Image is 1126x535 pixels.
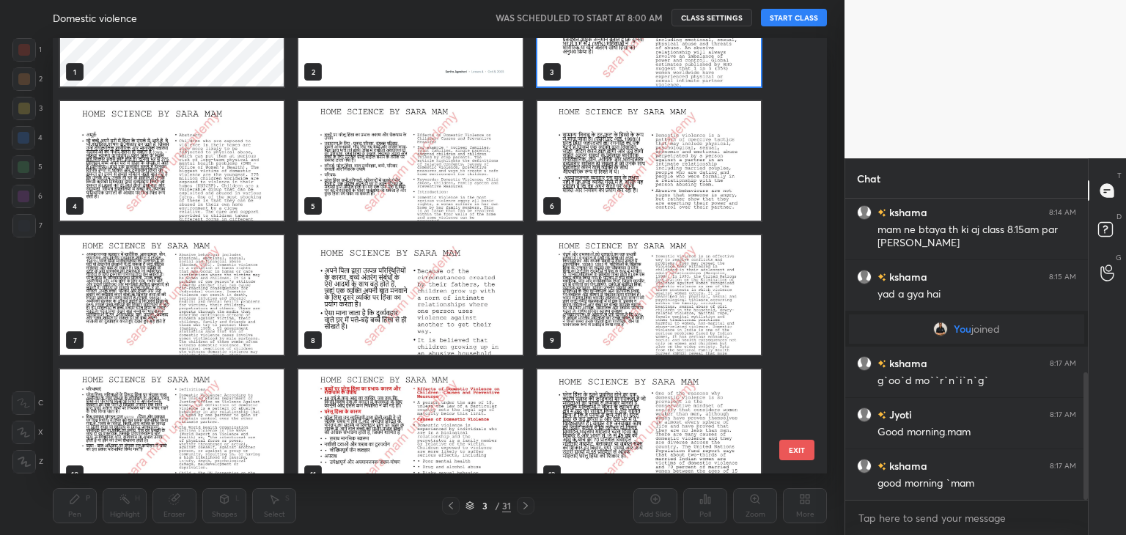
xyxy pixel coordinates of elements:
img: no-rating-badge.077c3623.svg [877,209,886,217]
div: 8:17 AM [1050,359,1076,368]
h5: WAS SCHEDULED TO START AT 8:00 AM [496,11,663,24]
div: g`oo`d mo``r`n`i`n`g` [877,374,1076,388]
div: 8:17 AM [1050,410,1076,419]
img: default.png [857,205,872,220]
p: D [1116,211,1122,222]
span: You [954,323,971,335]
h6: Jyoti [886,407,912,422]
img: ac1245674e8d465aac1aa0ff8abd4772.jpg [933,322,948,336]
div: 7 [12,214,43,237]
img: no-rating-badge.077c3623.svg [877,273,886,281]
div: 2 [12,67,43,91]
div: 4 [12,126,43,150]
img: default.png [857,356,872,371]
img: default.png [857,407,872,422]
div: C [12,391,43,415]
div: good morning `mam [877,476,1076,491]
div: 3 [12,97,43,120]
button: EXIT [779,440,814,460]
img: no-rating-badge.077c3623.svg [877,462,886,471]
img: default.png [857,270,872,284]
div: 1 [12,38,42,62]
h4: Domestic violence [53,11,137,25]
button: CLASS SETTINGS [671,9,752,26]
h6: kshama [886,204,927,220]
span: joined [971,323,1000,335]
img: no-rating-badge.077c3623.svg [877,360,886,368]
img: no-rating-badge.077c3623.svg [877,411,886,419]
p: Chat [845,159,892,198]
button: START CLASS [761,9,827,26]
div: grid [845,199,1088,501]
h6: kshama [886,355,927,371]
h6: kshama [886,269,927,284]
div: Good morning.mam [877,425,1076,440]
div: X [12,421,43,444]
p: T [1117,170,1122,181]
div: 5 [12,155,43,179]
div: 6 [12,185,43,208]
h6: kshama [886,458,927,473]
div: / [495,501,499,510]
img: default.png [857,459,872,473]
div: yad a gya hai [877,287,1076,302]
div: grid [53,38,801,473]
div: mam ne btaya th ki aj class 8.15am par [PERSON_NAME] [877,223,1076,251]
div: 8:14 AM [1049,208,1076,217]
div: Z [12,450,43,473]
p: G [1116,252,1122,263]
div: 8:17 AM [1050,462,1076,471]
div: 3 [477,501,492,510]
div: 8:15 AM [1049,273,1076,281]
div: 31 [502,499,511,512]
